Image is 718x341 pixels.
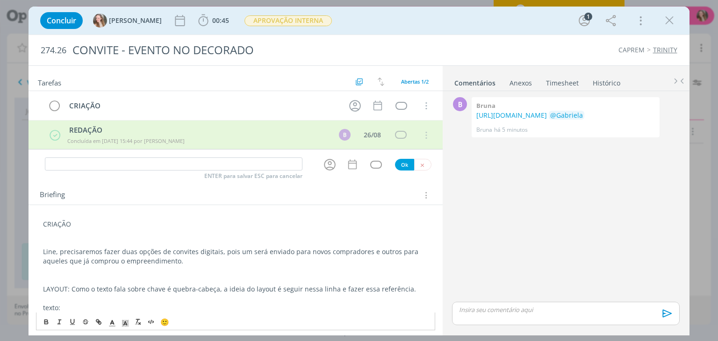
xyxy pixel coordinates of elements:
button: 1 [577,13,592,28]
div: REDAÇÃO [65,125,330,135]
a: TRINITY [653,45,677,54]
a: [URL][DOMAIN_NAME] [476,111,547,120]
button: Ok [395,159,414,170]
button: Concluir [40,12,83,29]
span: Tarefas [38,76,61,87]
span: Abertas 1/2 [401,78,429,85]
span: 00:45 [212,16,229,25]
span: Concluída em [DATE] 15:44 por [PERSON_NAME] [67,137,185,144]
a: Timesheet [546,74,579,88]
button: APROVAÇÃO INTERNA [244,15,332,27]
span: 274.26 [41,45,66,56]
a: CAPREM [618,45,645,54]
span: [PERSON_NAME] [109,17,162,24]
p: texto: [43,303,428,313]
span: Cor de Fundo [119,316,132,327]
div: 1 [584,13,592,21]
span: Briefing [40,189,65,201]
img: arrow-down-up.svg [378,78,384,86]
a: Histórico [592,74,621,88]
div: dialog [29,7,689,335]
span: APROVAÇÃO INTERNA [244,15,332,26]
span: @Gabriela [550,111,583,120]
div: CONVITE - EVENTO NO DECORADO [68,39,408,62]
p: CRIAÇÃO [43,220,428,229]
span: Cor do Texto [106,316,119,327]
button: 🙂 [158,316,171,327]
div: Anexos [510,78,532,88]
b: Bruna [476,101,495,110]
button: 00:45 [196,13,231,28]
span: Concluir [47,17,76,24]
p: Line, precisaremos fazer duas opções de convites digitais, pois um será enviado para novos compra... [43,247,428,266]
span: há 5 minutos [494,126,528,134]
p: LAYOUT: Como o texto fala sobre chave é quebra-cabeça, a ideia do layout é seguir nessa linha e f... [43,284,428,294]
div: CRIAÇÃO [65,100,340,112]
div: B [453,97,467,111]
span: 🙂 [160,317,169,327]
span: ENTER para salvar ESC para cancelar [204,172,302,180]
p: Bruna [476,126,492,134]
a: Comentários [454,74,496,88]
div: 26/08 [364,132,381,138]
img: G [93,14,107,28]
button: G[PERSON_NAME] [93,14,162,28]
